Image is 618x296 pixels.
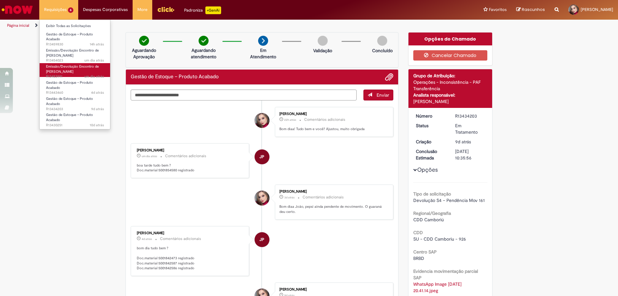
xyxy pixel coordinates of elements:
time: 27/08/2025 15:48:28 [142,154,157,158]
dt: Criação [411,138,451,145]
span: Emissão/Devolução Encontro de [PERSON_NAME] [46,64,99,74]
b: Tipo de solicitação [413,191,451,197]
div: Opções do Chamado [408,33,492,45]
span: R13443460 [46,90,104,95]
time: 25/08/2025 10:41:05 [91,90,104,95]
time: 28/08/2025 18:30:19 [90,42,104,47]
div: Operações - Inconsistência - PAF Transferência [413,79,488,92]
dt: Status [411,122,451,129]
div: R13434203 [455,113,485,119]
p: Validação [313,47,332,54]
span: 9d atrás [455,139,471,145]
time: 27/08/2025 17:37:52 [84,74,104,79]
div: Padroniza [184,6,221,14]
span: SU - CDD Camboriu - 926 [413,236,466,242]
p: Aguardando Aprovação [128,47,160,60]
a: Exibir Todas as Solicitações [40,23,110,30]
span: R13434203 [46,107,104,112]
img: click_logo_yellow_360x200.png [157,5,174,14]
span: [PERSON_NAME] [581,7,613,12]
span: 3d atrás [284,196,295,199]
span: um dia atrás [84,74,104,79]
h2: Gestão de Estoque – Produto Acabado Histórico de tíquete [131,74,219,80]
img: img-circle-grey.png [377,36,387,46]
small: Comentários adicionais [303,195,344,200]
span: Gestão de Estoque – Produto Acabado [46,96,93,106]
span: Gestão de Estoque – Produto Acabado [46,112,93,122]
span: 9d atrás [91,107,104,111]
span: Enviar [377,92,389,98]
span: Gestão de Estoque – Produto Acabado [46,32,93,42]
p: boa tarde tudo bem ? Doc.material 5001854580 registrado [137,163,244,173]
span: R13459830 [46,42,104,47]
a: Rascunhos [516,7,545,13]
div: [PERSON_NAME] [279,112,387,116]
span: 14h atrás [90,42,104,47]
span: Favoritos [489,6,507,13]
span: JP [259,232,264,247]
p: bom dia tudo bem ? Doc.material 5001842473 registrado Doc.material 5001842587 registrado Doc.mate... [137,246,244,271]
span: 4d atrás [142,237,152,241]
div: [DATE] 10:35:56 [455,148,485,161]
ul: Trilhas de página [5,20,407,32]
time: 19/08/2025 17:56:27 [90,123,104,128]
textarea: Digite sua mensagem aqui... [131,90,357,100]
span: JP [259,149,264,165]
a: Página inicial [7,23,29,28]
time: 20/08/2025 20:42:05 [455,139,471,145]
span: R13453991 [46,74,104,79]
a: Aberto R13430251 : Gestão de Estoque – Produto Acabado [40,111,110,125]
time: 27/08/2025 17:43:21 [84,58,104,63]
span: Requisições [44,6,67,13]
span: Gestão de Estoque – Produto Acabado [46,80,93,90]
img: check-circle-green.png [139,36,149,46]
a: Aberto R13453991 : Emissão/Devolução Encontro de Contas Fornecedor [40,63,110,77]
img: arrow-next.png [258,36,268,46]
p: Bom diaa João, pepsi ainda pendente de movimento. O guaraná deu certo. [279,204,387,214]
time: 28/08/2025 11:00:59 [284,118,296,122]
span: Despesas Corporativas [83,6,128,13]
time: 20/08/2025 20:42:07 [91,107,104,111]
span: 4d atrás [91,90,104,95]
img: img-circle-grey.png [318,36,328,46]
dt: Número [411,113,451,119]
span: Emissão/Devolução Encontro de [PERSON_NAME] [46,48,99,58]
a: Aberto R13443460 : Gestão de Estoque – Produto Acabado [40,79,110,93]
small: Comentários adicionais [304,117,345,122]
a: Download de WhatsApp Image 2025-08-20 at 20.41.14.jpeg [413,281,463,293]
span: um dia atrás [142,154,157,158]
span: CDD Camboriú [413,217,444,223]
a: Aberto R13434203 : Gestão de Estoque – Produto Acabado [40,95,110,109]
div: Analista responsável: [413,92,488,98]
div: Grupo de Atribuição: [413,72,488,79]
p: Concluído [372,47,393,54]
b: Centro SAP [413,249,437,255]
time: 26/08/2025 10:38:45 [284,196,295,199]
span: More [137,6,147,13]
dt: Conclusão Estimada [411,148,451,161]
span: 6 [68,7,73,13]
img: check-circle-green.png [199,36,209,46]
div: [PERSON_NAME] [279,190,387,194]
div: [PERSON_NAME] [413,98,488,105]
span: 10d atrás [90,123,104,128]
button: Adicionar anexos [385,73,393,81]
div: Luiza Dos Santos Dexheimer [255,191,269,205]
div: 20/08/2025 20:42:05 [455,138,485,145]
div: Luiza Dos Santos Dexheimer [255,113,269,128]
span: Devolução S4 – Pendência Mov 161 [413,197,485,203]
p: Em Atendimento [248,47,279,60]
div: [PERSON_NAME] [279,288,387,291]
ul: Requisições [39,19,110,129]
a: Aberto R13459830 : Gestão de Estoque – Produto Acabado [40,31,110,45]
div: Jose Pereira [255,149,269,164]
span: um dia atrás [84,58,104,63]
button: Cancelar Chamado [413,50,488,61]
a: Aberto R13454023 : Emissão/Devolução Encontro de Contas Fornecedor [40,47,110,61]
span: R13430251 [46,123,104,128]
span: Rascunhos [522,6,545,13]
small: Comentários adicionais [165,153,206,159]
b: Evidencia movimentação parcial SAP [413,268,478,281]
span: BRBD [413,255,424,261]
p: Bom diaa! Tudo bem e você? Ajustou, muito obrigada [279,127,387,132]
